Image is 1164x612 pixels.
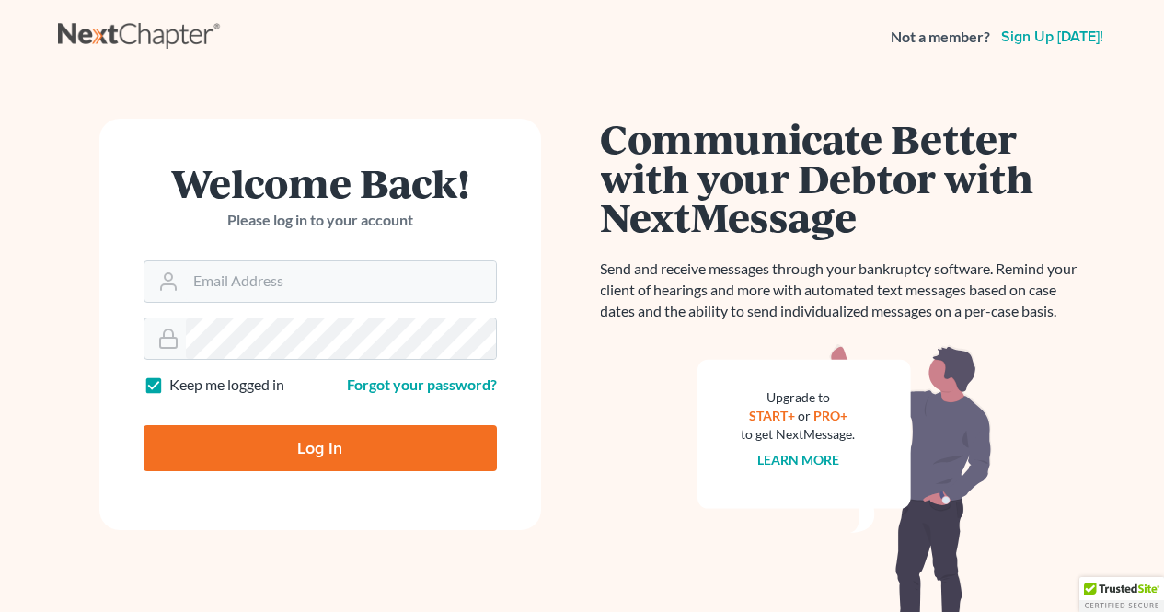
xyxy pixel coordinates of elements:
[601,259,1089,322] p: Send and receive messages through your bankruptcy software. Remind your client of hearings and mo...
[347,375,497,393] a: Forgot your password?
[813,408,847,423] a: PRO+
[144,163,497,202] h1: Welcome Back!
[798,408,811,423] span: or
[169,375,284,396] label: Keep me logged in
[742,388,856,407] div: Upgrade to
[749,408,795,423] a: START+
[742,425,856,444] div: to get NextMessage.
[601,119,1089,237] h1: Communicate Better with your Debtor with NextMessage
[144,210,497,231] p: Please log in to your account
[997,29,1107,44] a: Sign up [DATE]!
[144,425,497,471] input: Log In
[1079,577,1164,612] div: TrustedSite Certified
[757,452,839,468] a: Learn more
[186,261,496,302] input: Email Address
[891,27,990,48] strong: Not a member?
